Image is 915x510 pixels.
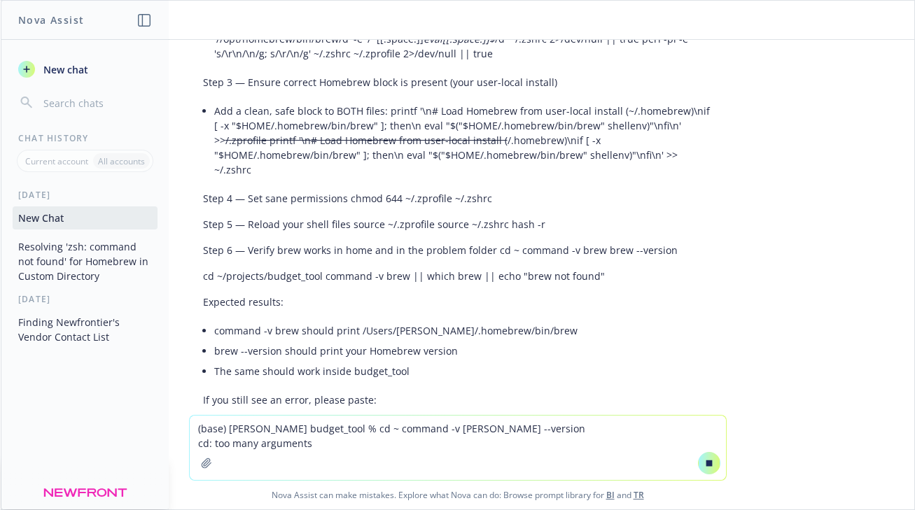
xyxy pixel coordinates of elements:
[13,235,158,288] button: Resolving 'zsh: command not found' for Homebrew in Custom Directory
[203,75,713,90] p: Step 3 — Ensure correct Homebrew block is present (your user-local install)
[203,392,713,407] p: If you still see an error, please paste:
[6,481,909,509] span: Nova Assist can make mistakes. Explore what Nova can do: Browse prompt library for and
[225,134,508,147] del: /.zprofile printf '\n# Load Homebrew from user-local install (
[214,341,713,361] li: brew --version should print your Homebrew version
[203,191,713,206] p: Step 4 — Set sane permissions chmod 644 ~/.zprofile ~/.zshrc
[1,189,169,201] div: [DATE]
[203,269,713,283] p: cd ~/projects/budget_tool command -v brew || which brew || echo "brew not found"
[214,101,713,180] li: Add a clean, safe block to BOTH files: printf '\n# Load Homebrew from user-local install (~/.home...
[203,217,713,232] p: Step 5 — Reload your shell files source ~/.zprofile source ~/.zshrc hash -r
[214,320,713,341] li: command -v brew should print /Users/[PERSON_NAME]/.homebrew/bin/brew
[41,93,152,113] input: Search chats
[203,295,713,309] p: Expected results:
[41,62,88,77] span: New chat
[634,489,644,501] a: TR
[13,206,158,229] button: New Chat
[1,293,169,305] div: [DATE]
[98,155,145,167] p: All accounts
[203,243,713,257] p: Step 6 — Verify brew works in home and in the problem folder cd ~ command -v brew brew --version
[13,311,158,348] button: Finding Newfrontier's Vendor Contact List
[214,361,713,381] li: The same should work inside budget_tool
[606,489,615,501] a: BI
[18,13,84,27] h1: Nova Assist
[25,155,88,167] p: Current account
[13,57,158,82] button: New chat
[1,132,169,144] div: Chat History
